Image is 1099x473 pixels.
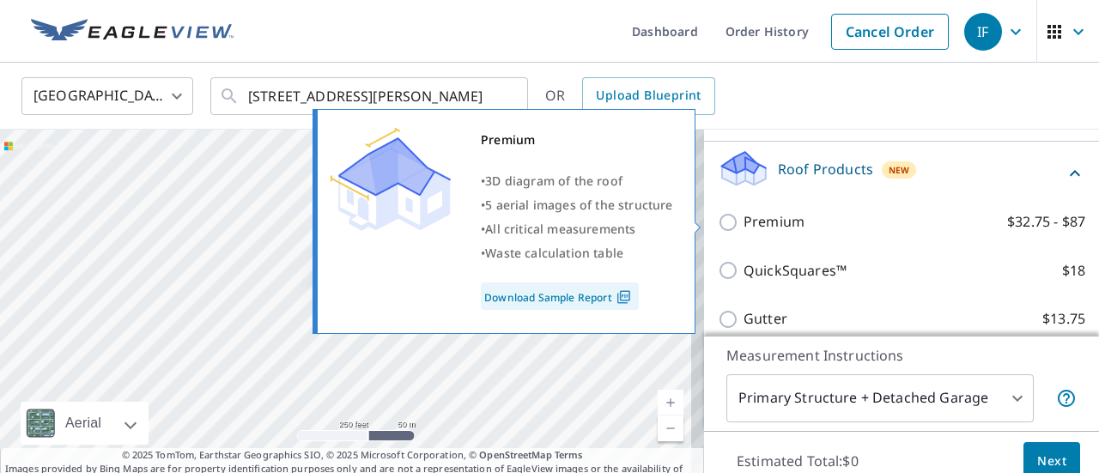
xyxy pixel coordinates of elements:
p: $32.75 - $87 [1007,211,1085,233]
div: Aerial [21,402,149,445]
img: Premium [331,128,451,231]
span: 5 aerial images of the structure [485,197,672,213]
a: Upload Blueprint [582,77,714,115]
div: Aerial [60,402,106,445]
span: © 2025 TomTom, Earthstar Geographics SIO, © 2025 Microsoft Corporation, © [122,448,583,463]
div: Primary Structure + Detached Garage [726,374,1034,422]
span: New [889,163,910,177]
a: Current Level 17, Zoom In [658,390,683,415]
img: EV Logo [31,19,234,45]
p: QuickSquares™ [744,260,847,282]
div: Roof ProductsNew [718,149,1085,197]
p: Gutter [744,308,787,330]
span: Waste calculation table [485,245,623,261]
div: • [481,217,673,241]
span: 3D diagram of the roof [485,173,622,189]
p: $18 [1062,260,1085,282]
div: [GEOGRAPHIC_DATA] [21,72,193,120]
a: Current Level 17, Zoom Out [658,415,683,441]
span: Your report will include the primary structure and a detached garage if one exists. [1056,388,1077,409]
a: Download Sample Report [481,282,639,310]
span: All critical measurements [485,221,635,237]
a: Terms [555,448,583,461]
div: • [481,169,673,193]
img: Pdf Icon [612,289,635,305]
span: Upload Blueprint [596,85,701,106]
div: • [481,241,673,265]
input: Search by address or latitude-longitude [248,72,493,120]
p: $13.75 [1042,308,1085,330]
div: • [481,193,673,217]
div: IF [964,13,1002,51]
p: Roof Products [778,159,873,179]
a: Cancel Order [831,14,949,50]
p: Measurement Instructions [726,345,1077,366]
div: Premium [481,128,673,152]
div: OR [545,77,715,115]
p: Premium [744,211,805,233]
span: Next [1037,451,1066,472]
a: OpenStreetMap [479,448,551,461]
